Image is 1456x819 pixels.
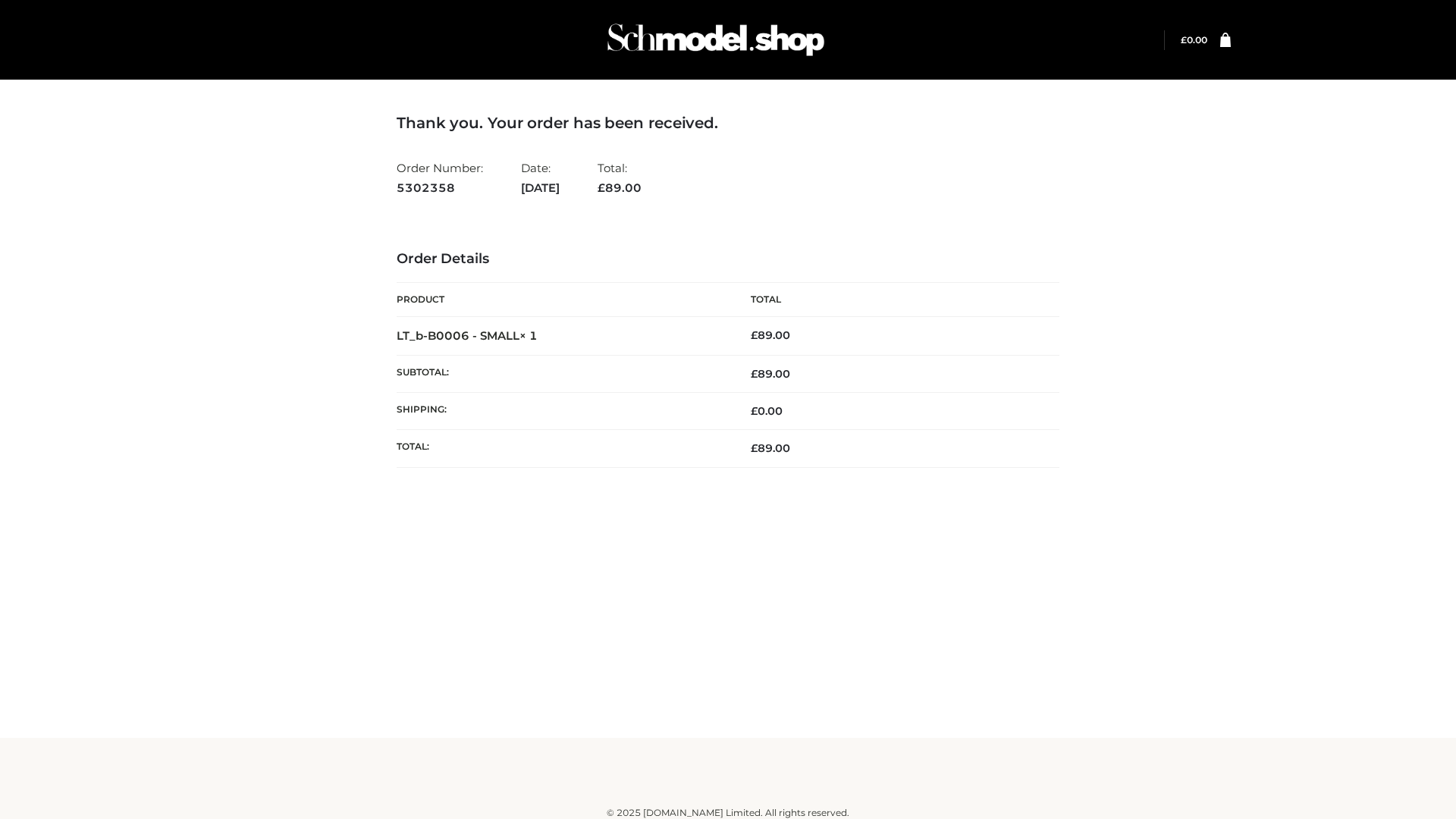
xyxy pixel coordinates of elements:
th: Product [397,283,728,317]
strong: × 1 [519,328,538,343]
th: Total: [397,430,728,467]
img: Schmodel Admin 964 [602,10,830,70]
span: 89.00 [598,180,642,195]
bdi: 0.00 [751,404,783,418]
li: Order Number: [397,155,483,201]
strong: [DATE] [521,178,560,198]
span: £ [751,441,758,455]
bdi: 89.00 [751,328,790,342]
span: £ [598,180,605,195]
span: 89.00 [751,441,790,455]
span: £ [751,367,758,381]
h3: Thank you. Your order has been received. [397,114,1059,132]
a: £0.00 [1181,34,1207,45]
th: Total [728,283,1059,317]
li: Total: [598,155,642,201]
th: Subtotal: [397,355,728,392]
h3: Order Details [397,251,1059,268]
strong: LT_b-B0006 - SMALL [397,328,538,343]
span: £ [751,404,758,418]
bdi: 0.00 [1181,34,1207,45]
strong: 5302358 [397,178,483,198]
span: 89.00 [751,367,790,381]
li: Date: [521,155,560,201]
span: £ [751,328,758,342]
th: Shipping: [397,393,728,430]
span: £ [1181,34,1187,45]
